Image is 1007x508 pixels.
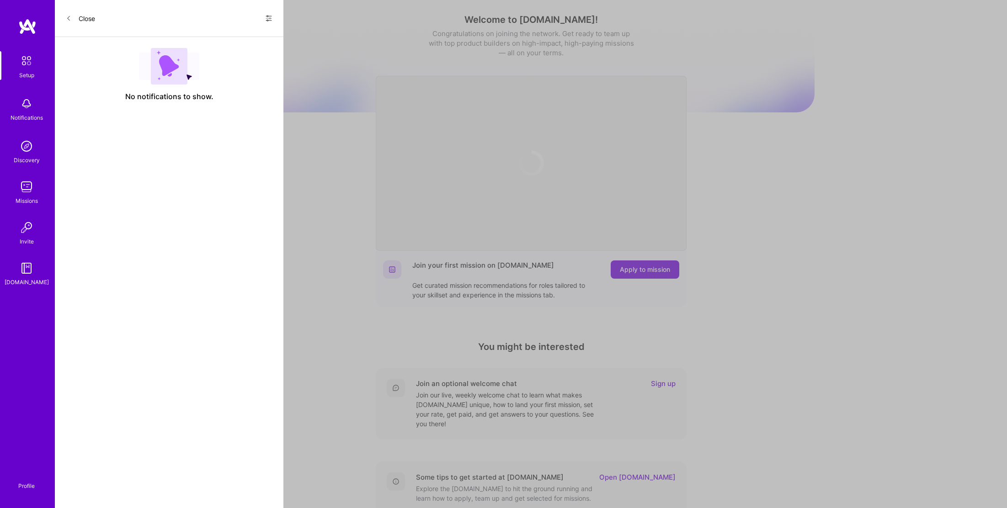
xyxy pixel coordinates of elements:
img: logo [18,18,37,35]
div: Invite [20,237,34,246]
img: teamwork [17,178,36,196]
img: setup [17,51,36,70]
button: Close [66,11,95,26]
a: Profile [15,471,38,490]
img: guide book [17,259,36,277]
div: [DOMAIN_NAME] [5,277,49,287]
div: Missions [16,196,38,206]
span: No notifications to show. [125,92,213,101]
div: Profile [18,481,35,490]
div: Discovery [14,155,40,165]
img: empty [139,48,199,85]
img: discovery [17,137,36,155]
img: bell [17,95,36,113]
div: Notifications [11,113,43,122]
img: Invite [17,218,36,237]
div: Setup [19,70,34,80]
